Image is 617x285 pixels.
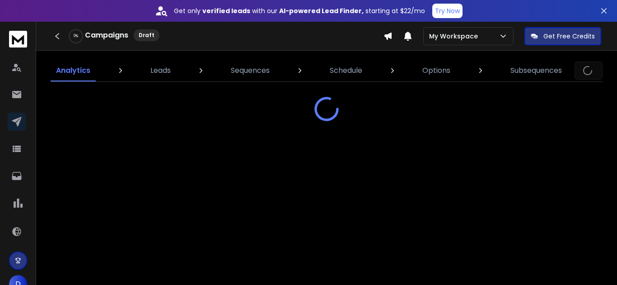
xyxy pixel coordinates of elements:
p: Get Free Credits [543,32,595,41]
a: Leads [145,60,176,81]
p: 0 % [74,33,78,39]
p: Leads [150,65,171,76]
div: Draft [134,29,159,41]
a: Analytics [51,60,96,81]
p: Try Now [435,6,460,15]
p: My Workspace [429,32,481,41]
strong: verified leads [202,6,250,15]
p: Sequences [231,65,270,76]
p: Options [422,65,450,76]
button: Try Now [432,4,463,18]
img: logo [9,31,27,47]
a: Options [417,60,456,81]
p: Analytics [56,65,90,76]
strong: AI-powered Lead Finder, [279,6,364,15]
p: Get only with our starting at $22/mo [174,6,425,15]
h1: Campaigns [85,30,128,41]
p: Schedule [330,65,362,76]
p: Subsequences [510,65,562,76]
a: Sequences [225,60,275,81]
a: Subsequences [505,60,567,81]
a: Schedule [324,60,368,81]
button: Get Free Credits [524,27,601,45]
